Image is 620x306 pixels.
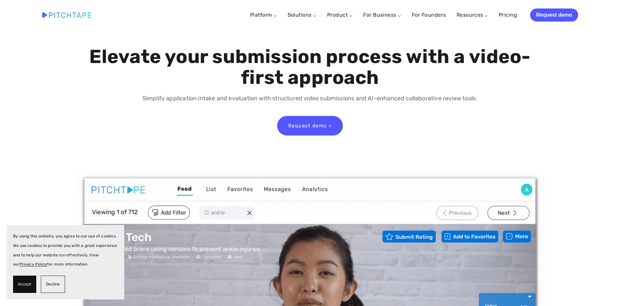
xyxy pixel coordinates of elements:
a: Pricing [499,9,517,21]
a: Request demo [530,8,578,22]
a: For Founders [412,9,446,21]
img: Pitchtape | Video Submission Management Software [42,12,91,18]
p: By using this website, you agree to our use of cookies. We use cookies to provide you with a grea... [13,232,118,269]
a: Request demo > [277,116,343,136]
p: Simplify application intake and evaluation with structured video submissions and AI-enhanced coll... [88,94,532,103]
a: Product ⌵ [327,12,353,18]
button: Accept [13,276,36,293]
a: Platform ⌵ [250,12,277,18]
span: Decline [46,280,60,289]
button: Decline [41,276,65,293]
a: Resources ⌵ [457,12,488,18]
span: Accept [18,280,31,289]
section: Cookie banner [7,225,124,299]
a: For Business ⌵ [363,12,401,18]
a: Solutions ⌵ [288,12,317,18]
a: Privacy Policy [20,262,47,266]
h1: Elevate your submission process with a video-first approach [88,46,532,88]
